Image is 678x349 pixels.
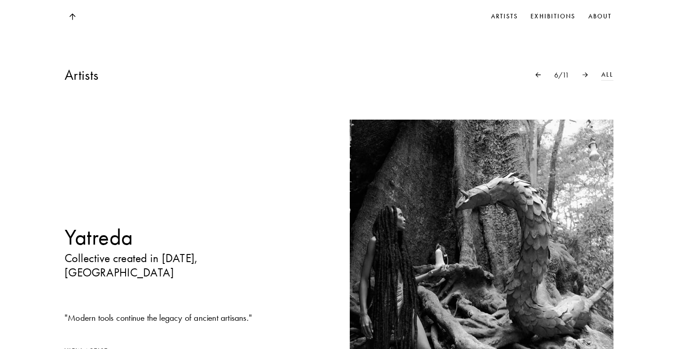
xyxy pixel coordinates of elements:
a: Yatreda [65,223,304,251]
img: Top [69,13,75,20]
img: Arrow Pointer [582,72,588,77]
a: Artists [489,10,520,23]
a: All [601,70,613,80]
p: 6 / 11 [554,70,569,80]
p: Collective created in [DATE], [GEOGRAPHIC_DATA] [65,251,304,280]
img: Arrow Pointer [535,72,541,77]
div: " Modern tools continue the legacy of ancient artisans. " [65,311,304,324]
h3: Artists [65,66,98,84]
a: About [587,10,614,23]
a: Exhibitions [529,10,577,23]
